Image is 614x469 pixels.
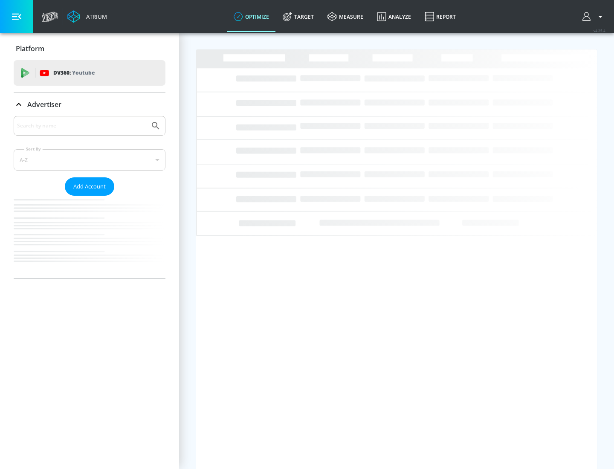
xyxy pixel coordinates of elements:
div: Advertiser [14,116,165,278]
a: Target [276,1,321,32]
a: Report [418,1,463,32]
p: Youtube [72,68,95,77]
span: v 4.25.4 [594,28,605,33]
a: optimize [227,1,276,32]
a: Atrium [67,10,107,23]
label: Sort By [24,146,43,152]
div: DV360: Youtube [14,60,165,86]
div: Atrium [83,13,107,20]
p: DV360: [53,68,95,78]
a: measure [321,1,370,32]
p: Advertiser [27,100,61,109]
button: Add Account [65,177,114,196]
a: Analyze [370,1,418,32]
p: Platform [16,44,44,53]
div: Advertiser [14,93,165,116]
div: A-Z [14,149,165,171]
input: Search by name [17,120,146,131]
div: Platform [14,37,165,61]
span: Add Account [73,182,106,191]
nav: list of Advertiser [14,196,165,278]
